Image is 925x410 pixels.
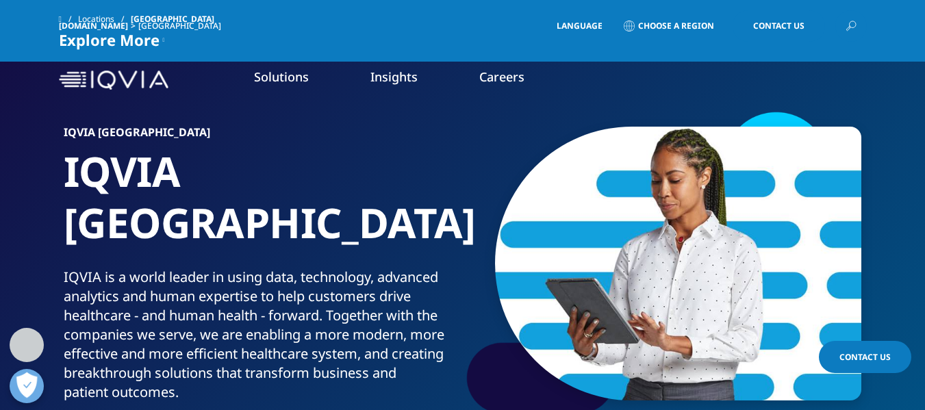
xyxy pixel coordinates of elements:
[753,22,804,30] span: Contact Us
[819,341,911,373] a: Contact Us
[174,48,867,112] nav: Primary
[10,369,44,403] button: Open Preferences
[59,20,128,31] a: [DOMAIN_NAME]
[64,268,457,402] div: IQVIA is a world leader in using data, technology, advanced analytics and human expertise to help...
[254,68,309,85] a: Solutions
[839,351,891,363] span: Contact Us
[64,127,457,146] h6: IQVIA [GEOGRAPHIC_DATA]
[479,68,524,85] a: Careers
[557,21,603,31] span: Language
[638,21,714,31] span: Choose a Region
[733,10,825,42] a: Contact Us
[138,21,227,31] div: [GEOGRAPHIC_DATA]
[370,68,418,85] a: Insights
[64,146,457,268] h1: IQVIA [GEOGRAPHIC_DATA]
[495,127,861,400] img: 9_rbuportraitoption.jpg
[59,71,168,90] img: IQVIA Healthcare Information Technology and Pharma Clinical Research Company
